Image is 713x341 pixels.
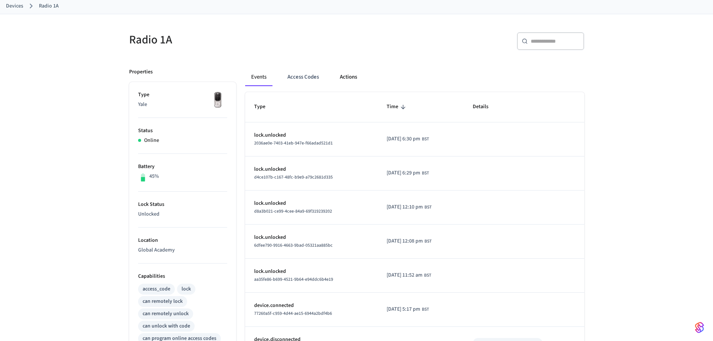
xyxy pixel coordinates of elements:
p: Location [138,237,227,244]
div: can remotely lock [143,298,183,305]
div: Europe/London [387,203,432,211]
span: [DATE] 5:17 pm [387,305,420,313]
span: BST [424,204,432,211]
div: Europe/London [387,305,429,313]
span: Time [387,101,408,113]
span: [DATE] 6:30 pm [387,135,420,143]
span: aa35fe86-b699-4521-9b64-e94ddc6b4e19 [254,276,333,283]
p: lock.unlocked [254,165,369,173]
span: 77260a5f-c959-4d44-ae15-6944a2bdf4b6 [254,310,332,317]
p: Online [144,137,159,144]
p: lock.unlocked [254,268,369,275]
img: Yale Assure Touchscreen Wifi Smart Lock, Satin Nickel, Front [208,91,227,110]
span: BST [424,272,431,279]
p: device.connected [254,302,369,310]
p: lock.unlocked [254,131,369,139]
span: [DATE] 11:52 am [387,271,423,279]
h5: Radio 1A [129,32,352,48]
p: lock.unlocked [254,200,369,207]
span: 6dfee790-9916-4663-9bad-05321aa885bc [254,242,333,249]
button: Events [245,68,272,86]
div: Europe/London [387,135,429,143]
p: 45% [149,173,159,180]
p: Unlocked [138,210,227,218]
a: Radio 1A [39,2,59,10]
p: Battery [138,163,227,171]
p: Properties [129,68,153,76]
div: access_code [143,285,170,293]
div: Europe/London [387,169,429,177]
div: Europe/London [387,271,431,279]
img: SeamLogoGradient.69752ec5.svg [695,322,704,334]
p: Type [138,91,227,99]
div: Europe/London [387,237,432,245]
div: ant example [245,68,584,86]
span: [DATE] 6:29 pm [387,169,420,177]
span: 2036ae0e-7403-41eb-947e-f66adad521d1 [254,140,333,146]
p: Status [138,127,227,135]
span: BST [422,170,429,177]
span: [DATE] 12:08 pm [387,237,423,245]
span: d8a3b021-ce99-4cee-84a9-69f319239202 [254,208,332,214]
p: lock.unlocked [254,234,369,241]
span: BST [422,306,429,313]
span: BST [422,136,429,143]
button: Access Codes [281,68,325,86]
p: Yale [138,101,227,109]
p: Lock Status [138,201,227,208]
div: can remotely unlock [143,310,189,318]
span: Type [254,101,275,113]
p: Capabilities [138,273,227,280]
span: Details [473,101,498,113]
span: BST [424,238,432,245]
span: [DATE] 12:10 pm [387,203,423,211]
a: Devices [6,2,23,10]
span: d4ce107b-c167-48fc-b9e9-a79c2681d335 [254,174,333,180]
button: Actions [334,68,363,86]
p: Global Academy [138,246,227,254]
div: can unlock with code [143,322,190,330]
div: lock [182,285,191,293]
